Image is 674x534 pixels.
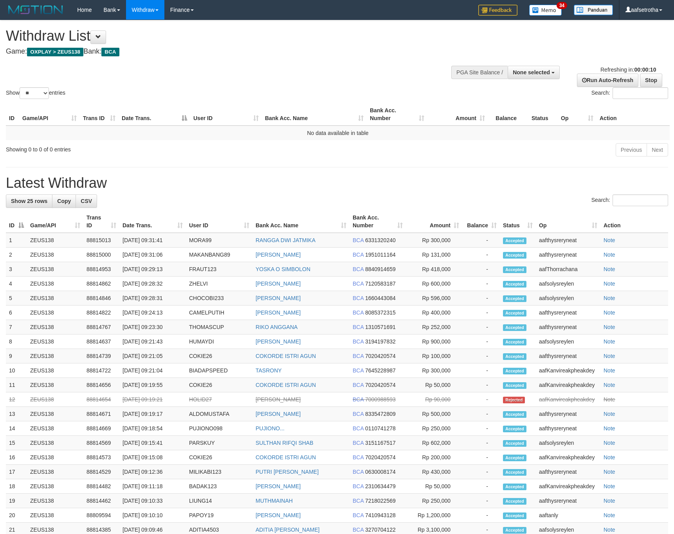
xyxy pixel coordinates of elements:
a: Note [604,309,615,316]
td: [DATE] 09:21:04 [119,363,186,378]
td: aafsolysreylen [536,277,600,291]
a: COKORDE ISTRI AGUN [256,382,316,388]
span: Accepted [503,310,526,316]
td: 17 [6,465,27,479]
td: 88814654 [83,392,119,407]
td: [DATE] 09:19:55 [119,378,186,392]
td: 88814953 [83,262,119,277]
td: - [462,421,500,436]
td: 88814529 [83,465,119,479]
th: User ID: activate to sort column ascending [186,210,252,233]
td: aafthysreryneat [536,421,600,436]
a: Note [604,440,615,446]
td: ZEUS138 [27,494,83,508]
input: Search: [613,87,668,99]
td: ZEUS138 [27,349,83,363]
td: [DATE] 09:12:36 [119,465,186,479]
td: Rp 90,000 [406,392,462,407]
a: Note [604,396,615,403]
span: BCA [353,280,364,287]
span: Accepted [503,295,526,302]
a: YOSKA O SIMBOLON [256,266,310,272]
td: [DATE] 09:21:05 [119,349,186,363]
span: Copy 2310634479 to clipboard [365,483,396,489]
a: CSV [76,194,97,208]
span: BCA [353,252,364,258]
td: [DATE] 09:31:41 [119,233,186,248]
span: Copy 8335472809 to clipboard [365,411,396,417]
td: PARSKUY [186,436,252,450]
a: Note [604,324,615,330]
th: Trans ID: activate to sort column ascending [83,210,119,233]
td: 16 [6,450,27,465]
span: Accepted [503,440,526,447]
input: Search: [613,194,668,206]
td: ZHELVI [186,277,252,291]
span: Rejected [503,397,525,403]
a: Note [604,483,615,489]
td: ZEUS138 [27,450,83,465]
td: 6 [6,306,27,320]
th: Balance [488,103,528,126]
td: 88814569 [83,436,119,450]
td: MAKANBANG89 [186,248,252,262]
td: aafThorrachana [536,262,600,277]
td: HUMAYDI [186,334,252,349]
td: ZEUS138 [27,291,83,306]
td: 14 [6,421,27,436]
span: Copy 7120583187 to clipboard [365,280,396,287]
td: aafKanvireakpheakdey [536,378,600,392]
td: THOMASCUP [186,320,252,334]
td: Rp 200,000 [406,450,462,465]
td: Rp 50,000 [406,378,462,392]
td: aafthysreryneat [536,248,600,262]
td: COKIE26 [186,349,252,363]
th: Date Trans.: activate to sort column ascending [119,210,186,233]
td: Rp 418,000 [406,262,462,277]
span: 34 [557,2,567,9]
td: - [462,465,500,479]
th: Date Trans.: activate to sort column descending [119,103,190,126]
a: Note [604,237,615,243]
td: - [462,233,500,248]
td: 15 [6,436,27,450]
td: MORA99 [186,233,252,248]
td: 88814862 [83,277,119,291]
td: 88814722 [83,363,119,378]
a: [PERSON_NAME] [256,411,301,417]
div: PGA Site Balance / [451,66,508,79]
a: Note [604,353,615,359]
span: Accepted [503,252,526,259]
td: ZEUS138 [27,277,83,291]
td: - [462,320,500,334]
td: Rp 300,000 [406,363,462,378]
td: Rp 600,000 [406,277,462,291]
td: aafKanvireakpheakdey [536,363,600,378]
a: Note [604,498,615,504]
td: 10 [6,363,27,378]
a: [PERSON_NAME] [256,512,301,518]
td: [DATE] 09:18:54 [119,421,186,436]
a: Copy [52,194,76,208]
button: None selected [508,66,560,79]
td: 7 [6,320,27,334]
a: [PERSON_NAME] [256,252,301,258]
th: Trans ID: activate to sort column ascending [80,103,119,126]
td: aafKanvireakpheakdey [536,392,600,407]
img: Feedback.jpg [478,5,517,16]
td: - [462,436,500,450]
td: ALDOMUSTAFA [186,407,252,421]
td: 88814669 [83,421,119,436]
td: 88814822 [83,306,119,320]
div: Showing 0 to 0 of 0 entries [6,142,275,153]
a: MUTHMAINAH [256,498,293,504]
span: Accepted [503,382,526,389]
span: Accepted [503,339,526,345]
th: Game/API: activate to sort column ascending [19,103,80,126]
td: ZEUS138 [27,436,83,450]
th: ID [6,103,19,126]
td: ZEUS138 [27,407,83,421]
td: 1 [6,233,27,248]
a: Note [604,266,615,272]
span: BCA [353,237,364,243]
